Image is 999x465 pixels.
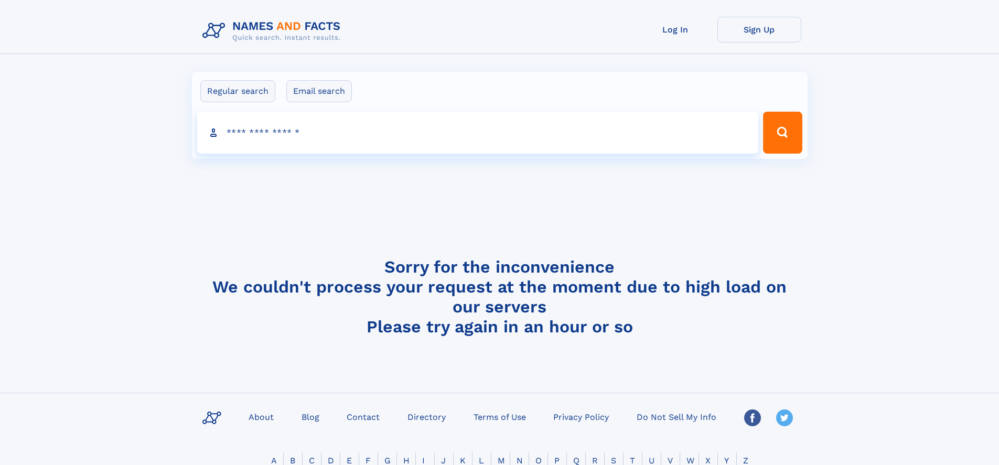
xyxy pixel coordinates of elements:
img: Facebook [744,409,761,426]
a: About [244,409,278,424]
label: Regular search [200,80,275,102]
a: Log In [633,17,717,42]
a: Terms of Use [469,409,530,424]
img: Logo Names and Facts [198,17,349,45]
a: Privacy Policy [549,409,613,424]
img: Twitter [776,409,793,426]
h4: Sorry for the inconvenience We couldn't process your request at the moment due to high load on ou... [198,257,801,337]
input: search input [197,112,759,154]
a: Blog [297,409,324,424]
a: Contact [342,409,384,424]
label: Email search [286,80,352,102]
a: Directory [403,409,450,424]
a: Do Not Sell My Info [632,409,721,424]
a: Sign Up [717,17,801,42]
button: Search Button [763,112,802,154]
